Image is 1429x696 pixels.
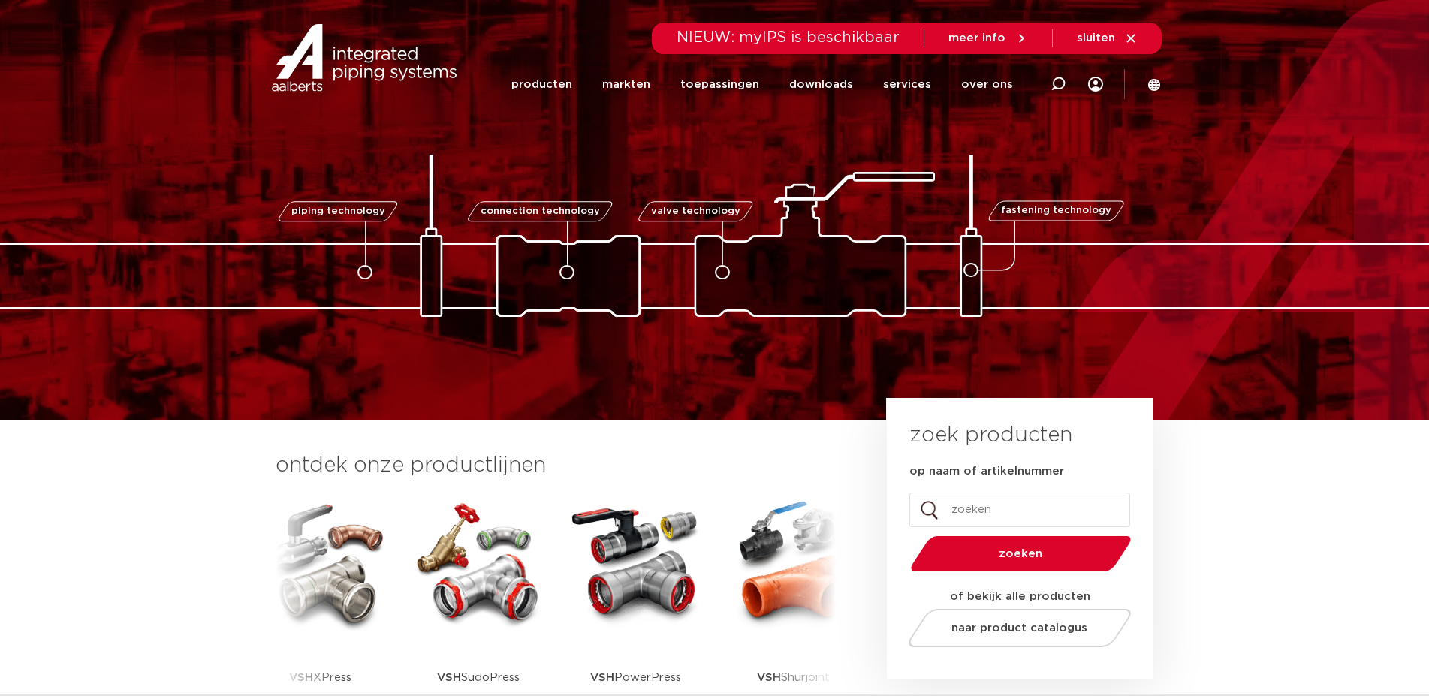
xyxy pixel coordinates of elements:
strong: VSH [590,672,614,683]
span: meer info [948,32,1005,44]
a: markten [602,56,650,113]
span: NIEUW: myIPS is beschikbaar [677,30,900,45]
a: meer info [948,32,1028,45]
a: services [883,56,931,113]
span: sluiten [1077,32,1115,44]
span: valve technology [651,206,740,216]
span: zoeken [949,548,1093,559]
strong: VSH [437,672,461,683]
strong: VSH [289,672,313,683]
span: fastening technology [1001,206,1111,216]
label: op naam of artikelnummer [909,464,1064,479]
a: toepassingen [680,56,759,113]
h3: ontdek onze productlijnen [276,450,836,481]
a: downloads [789,56,853,113]
strong: VSH [757,672,781,683]
a: producten [511,56,572,113]
strong: of bekijk alle producten [950,591,1090,602]
span: connection technology [480,206,599,216]
a: sluiten [1077,32,1138,45]
input: zoeken [909,493,1130,527]
a: naar product catalogus [904,609,1135,647]
span: naar product catalogus [951,622,1087,634]
span: piping technology [291,206,385,216]
h3: zoek producten [909,420,1072,450]
a: over ons [961,56,1013,113]
button: zoeken [904,535,1137,573]
nav: Menu [511,56,1013,113]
